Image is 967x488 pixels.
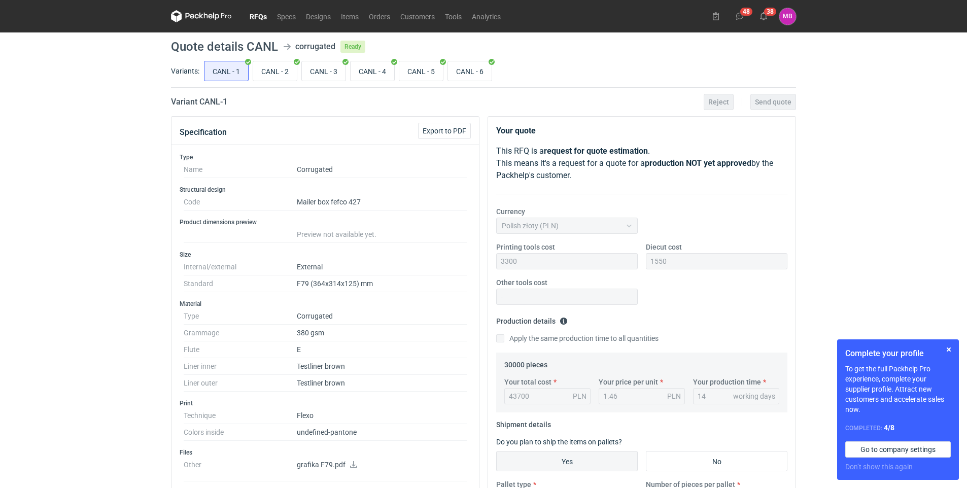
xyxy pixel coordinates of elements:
[340,41,365,53] span: Ready
[364,10,395,22] a: Orders
[297,275,467,292] dd: F79 (364x314x125) mm
[447,61,492,81] label: CANL - 6
[845,347,951,360] h1: Complete your profile
[180,218,471,226] h3: Product dimensions preview
[496,277,547,288] label: Other tools cost
[467,10,506,22] a: Analytics
[245,10,272,22] a: RFQs
[180,251,471,259] h3: Size
[704,94,734,110] button: Reject
[204,61,249,81] label: CANL - 1
[755,98,791,106] span: Send quote
[297,194,467,211] dd: Mailer box fefco 427
[184,358,297,375] dt: Liner inner
[943,343,955,356] button: Skip for now
[708,98,729,106] span: Reject
[184,325,297,341] dt: Grammage
[171,96,227,108] h2: Variant CANL - 1
[336,10,364,22] a: Items
[667,391,681,401] div: PLN
[180,120,227,145] button: Specification
[184,375,297,392] dt: Liner outer
[496,126,536,135] strong: Your quote
[544,146,648,156] strong: request for quote estimation
[496,438,622,446] label: Do you plan to ship the items on pallets?
[599,377,658,387] label: Your price per unit
[496,416,551,429] legend: Shipment details
[253,61,297,81] label: CANL - 2
[755,8,772,24] button: 38
[297,308,467,325] dd: Corrugated
[297,461,467,470] p: grafika F79.pdf
[295,41,335,53] div: corrugated
[845,441,951,458] a: Go to company settings
[440,10,467,22] a: Tools
[733,391,775,401] div: working days
[496,145,787,182] p: This RFQ is a . This means it's a request for a quote for a by the Packhelp's customer.
[184,457,297,481] dt: Other
[184,407,297,424] dt: Technique
[779,8,796,25] div: Mateusz Borowik
[184,194,297,211] dt: Code
[297,375,467,392] dd: Testliner brown
[184,259,297,275] dt: Internal/external
[184,424,297,441] dt: Colors inside
[845,423,951,433] div: Completed:
[301,10,336,22] a: Designs
[297,341,467,358] dd: E
[180,186,471,194] h3: Structural design
[779,8,796,25] button: MB
[884,424,894,432] strong: 4 / 8
[750,94,796,110] button: Send quote
[184,275,297,292] dt: Standard
[418,123,471,139] button: Export to PDF
[180,399,471,407] h3: Print
[504,377,551,387] label: Your total cost
[297,407,467,424] dd: Flexo
[693,377,761,387] label: Your production time
[171,41,278,53] h1: Quote details CANL
[180,300,471,308] h3: Material
[184,161,297,178] dt: Name
[297,325,467,341] dd: 380 gsm
[845,462,913,472] button: Don’t show this again
[297,424,467,441] dd: undefined-pantone
[395,10,440,22] a: Customers
[732,8,748,24] button: 48
[297,230,376,238] span: Preview not available yet.
[573,391,586,401] div: PLN
[171,66,199,76] label: Variants:
[297,259,467,275] dd: External
[645,158,751,168] strong: production NOT yet approved
[496,333,659,343] label: Apply the same production time to all quantities
[301,61,346,81] label: CANL - 3
[184,308,297,325] dt: Type
[496,242,555,252] label: Printing tools cost
[180,448,471,457] h3: Files
[496,206,525,217] label: Currency
[171,10,232,22] svg: Packhelp Pro
[297,358,467,375] dd: Testliner brown
[423,127,466,134] span: Export to PDF
[272,10,301,22] a: Specs
[504,357,547,369] legend: 30000 pieces
[350,61,395,81] label: CANL - 4
[399,61,443,81] label: CANL - 5
[297,161,467,178] dd: Corrugated
[180,153,471,161] h3: Type
[845,364,951,414] p: To get the full Packhelp Pro experience, complete your supplier profile. Attract new customers an...
[184,341,297,358] dt: Flute
[496,313,568,325] legend: Production details
[646,242,682,252] label: Diecut cost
